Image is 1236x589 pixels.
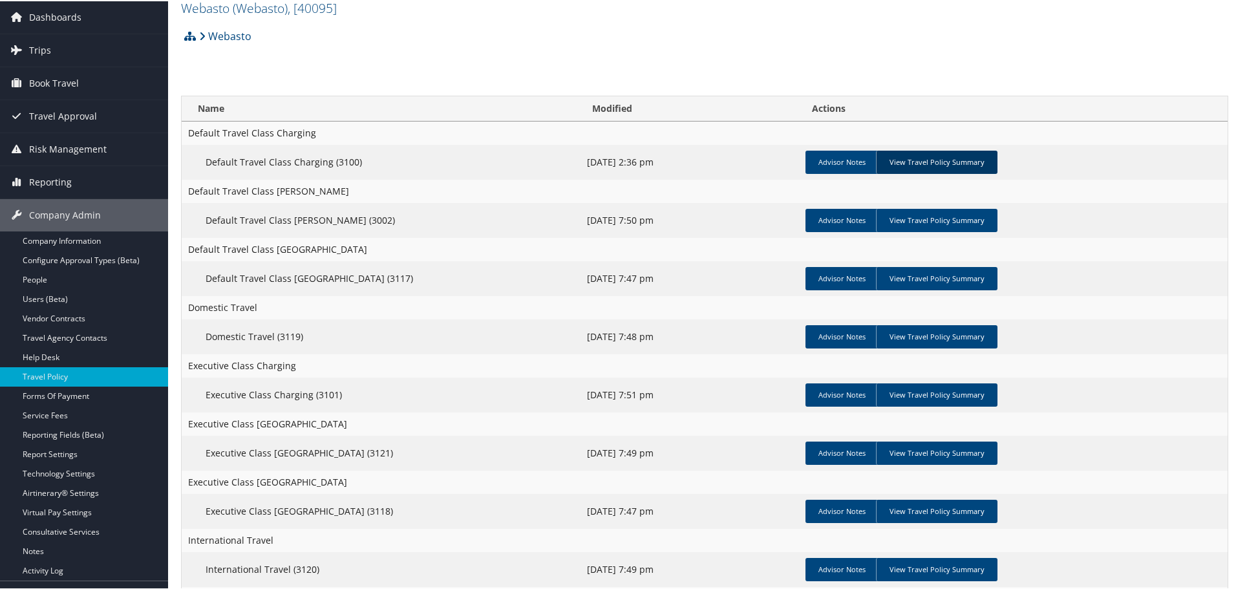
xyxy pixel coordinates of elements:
[581,144,801,178] td: [DATE] 2:36 pm
[29,132,107,164] span: Risk Management
[182,353,1228,376] td: Executive Class Charging
[581,376,801,411] td: [DATE] 7:51 pm
[182,260,581,295] td: Default Travel Class [GEOGRAPHIC_DATA] (3117)
[805,266,879,289] a: Advisor Notes
[805,498,879,522] a: Advisor Notes
[581,318,801,353] td: [DATE] 7:48 pm
[805,440,879,464] a: Advisor Notes
[581,260,801,295] td: [DATE] 7:47 pm
[182,376,581,411] td: Executive Class Charging (3101)
[182,493,581,528] td: Executive Class [GEOGRAPHIC_DATA] (3118)
[29,66,79,98] span: Book Travel
[805,557,879,580] a: Advisor Notes
[876,266,997,289] a: View Travel Policy Summary
[182,551,581,586] td: International Travel (3120)
[876,557,997,580] a: View Travel Policy Summary
[581,202,801,237] td: [DATE] 7:50 pm
[876,440,997,464] a: View Travel Policy Summary
[182,237,1228,260] td: Default Travel Class [GEOGRAPHIC_DATA]
[581,551,801,586] td: [DATE] 7:49 pm
[581,434,801,469] td: [DATE] 7:49 pm
[876,324,997,347] a: View Travel Policy Summary
[876,498,997,522] a: View Travel Policy Summary
[182,411,1228,434] td: Executive Class [GEOGRAPHIC_DATA]
[805,149,879,173] a: Advisor Notes
[800,95,1228,120] th: Actions
[29,99,97,131] span: Travel Approval
[876,149,997,173] a: View Travel Policy Summary
[29,33,51,65] span: Trips
[182,95,581,120] th: Name: activate to sort column ascending
[29,198,101,230] span: Company Admin
[182,469,1228,493] td: Executive Class [GEOGRAPHIC_DATA]
[182,144,581,178] td: Default Travel Class Charging (3100)
[182,295,1228,318] td: Domestic Travel
[29,165,72,197] span: Reporting
[805,324,879,347] a: Advisor Notes
[182,120,1228,144] td: Default Travel Class Charging
[182,318,581,353] td: Domestic Travel (3119)
[182,528,1228,551] td: International Travel
[805,382,879,405] a: Advisor Notes
[876,382,997,405] a: View Travel Policy Summary
[182,178,1228,202] td: Default Travel Class [PERSON_NAME]
[581,95,801,120] th: Modified: activate to sort column ascending
[182,202,581,237] td: Default Travel Class [PERSON_NAME] (3002)
[182,434,581,469] td: Executive Class [GEOGRAPHIC_DATA] (3121)
[581,493,801,528] td: [DATE] 7:47 pm
[199,22,251,48] a: Webasto
[805,208,879,231] a: Advisor Notes
[876,208,997,231] a: View Travel Policy Summary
